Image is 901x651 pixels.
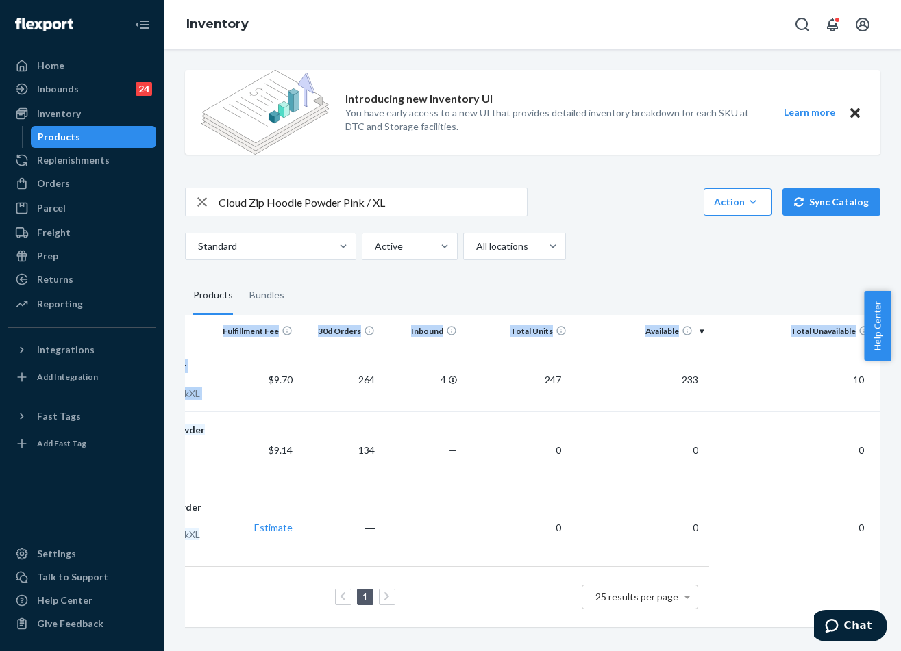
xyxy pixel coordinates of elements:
[704,188,772,216] button: Action
[550,522,567,533] span: 0
[345,106,758,133] p: You have early access to a new UI that provides detailed inventory breakdown for each SKU at DTC ...
[676,374,704,385] span: 233
[709,315,880,348] th: Total Unavailable
[37,343,95,357] div: Integrations
[269,374,293,385] span: $9.70
[8,405,156,427] button: Fast Tags
[853,444,869,456] span: 0
[846,104,864,121] button: Close
[37,617,103,630] div: Give Feedback
[136,82,152,96] div: 24
[782,188,880,216] button: Sync Catalog
[475,240,476,253] input: All locations
[539,374,567,385] span: 247
[345,91,493,107] p: Introducing new Inventory UI
[8,566,156,588] button: Talk to Support
[8,222,156,244] a: Freight
[38,130,80,144] div: Products
[298,489,380,566] td: ―
[714,195,761,209] div: Action
[37,201,66,215] div: Parcel
[789,11,816,38] button: Open Search Box
[216,315,298,348] th: Fulfillment Fee
[37,371,98,383] div: Add Integration
[8,268,156,290] a: Returns
[8,149,156,171] a: Replenishments
[8,293,156,315] a: Reporting
[37,82,79,96] div: Inbounds
[37,226,71,240] div: Freight
[8,103,156,125] a: Inventory
[8,543,156,565] a: Settings
[8,589,156,611] a: Help Center
[37,153,110,167] div: Replenishments
[298,315,380,348] th: 30d Orders
[298,411,380,489] td: 134
[8,78,156,100] a: Inbounds24
[37,59,64,73] div: Home
[360,591,371,602] a: Page 1 is your current page
[848,374,869,385] span: 10
[8,245,156,267] a: Prep
[373,240,375,253] input: Active
[219,188,527,216] input: Search inventory by name or sku
[15,18,73,31] img: Flexport logo
[687,522,704,533] span: 0
[687,444,704,456] span: 0
[819,11,846,38] button: Open notifications
[37,570,108,584] div: Talk to Support
[37,272,73,286] div: Returns
[169,424,205,435] em: Powder
[37,297,83,311] div: Reporting
[37,437,86,449] div: Add Fast Tag
[193,277,233,315] div: Products
[298,348,380,411] td: 264
[814,610,887,644] iframe: Opens a widget where you can chat to one of our agents
[37,547,76,561] div: Settings
[197,240,198,253] input: Standard
[129,11,156,38] button: Close Navigation
[853,522,869,533] span: 0
[462,315,572,348] th: Total Units
[8,55,156,77] a: Home
[8,339,156,361] button: Integrations
[449,444,457,456] span: —
[269,444,293,456] span: $9.14
[31,126,157,148] a: Products
[37,107,81,120] div: Inventory
[8,613,156,635] button: Give Feedback
[186,16,249,31] a: Inventory
[37,177,70,190] div: Orders
[380,348,462,411] td: 4
[8,173,156,194] a: Orders
[595,591,678,602] span: 25 results per page
[37,249,58,263] div: Prep
[550,444,567,456] span: 0
[8,366,156,388] a: Add Integration
[449,522,457,533] span: —
[380,315,462,348] th: Inbound
[37,593,92,607] div: Help Center
[849,11,876,38] button: Open account menu
[249,277,284,315] div: Bundles
[8,433,156,455] a: Add Fast Tag
[254,522,293,533] a: Estimate
[175,5,260,44] ol: breadcrumbs
[201,70,329,155] img: new-reports-banner-icon.82668bd98b6a51aee86340f2a7b77ae3.png
[8,197,156,219] a: Parcel
[864,291,891,361] button: Help Center
[37,409,81,423] div: Fast Tags
[572,315,709,348] th: Available
[775,104,843,121] button: Learn more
